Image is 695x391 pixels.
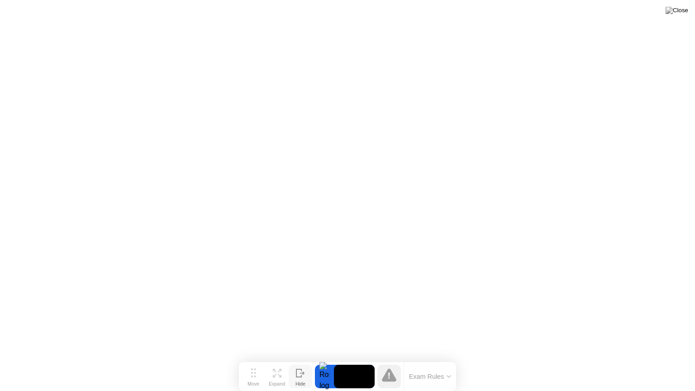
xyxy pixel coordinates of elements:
button: Hide [289,365,312,388]
img: Close [666,7,688,14]
div: Move [248,381,259,386]
div: Expand [269,381,285,386]
button: Expand [265,365,289,388]
button: Exam Rules [406,372,454,381]
button: Move [242,365,265,388]
div: Hide [295,381,305,386]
